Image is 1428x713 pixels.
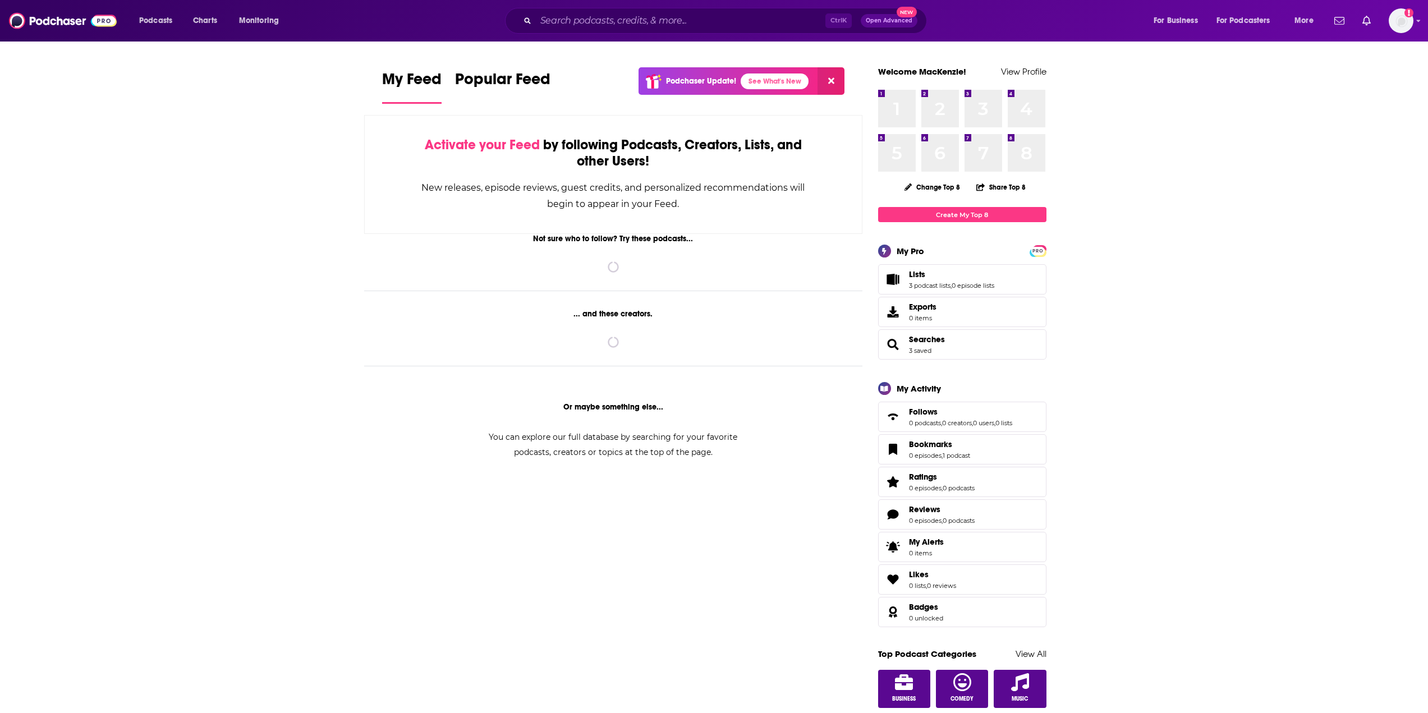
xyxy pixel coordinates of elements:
[866,18,912,24] span: Open Advanced
[1031,246,1045,255] a: PRO
[878,402,1046,432] span: Follows
[382,70,442,95] span: My Feed
[995,419,1012,427] a: 0 lists
[898,180,967,194] button: Change Top 8
[909,582,926,590] a: 0 lists
[909,517,942,525] a: 0 episodes
[882,507,904,522] a: Reviews
[878,66,966,77] a: Welcome MacKenzie!
[1216,13,1270,29] span: For Podcasters
[421,180,806,212] div: New releases, episode reviews, guest credits, and personalized recommendations will begin to appe...
[861,14,917,27] button: Open AdvancedNew
[909,504,975,514] a: Reviews
[231,12,293,30] button: open menu
[909,504,940,514] span: Reviews
[909,347,931,355] a: 3 saved
[1209,12,1287,30] button: open menu
[1012,696,1028,702] span: Music
[882,337,904,352] a: Searches
[882,604,904,620] a: Badges
[1146,12,1212,30] button: open menu
[951,696,974,702] span: Comedy
[1016,648,1046,659] a: View All
[193,13,217,29] span: Charts
[942,452,943,459] span: ,
[909,269,925,279] span: Lists
[897,7,917,17] span: New
[741,73,809,89] a: See What's New
[926,582,927,590] span: ,
[878,532,1046,562] a: My Alerts
[909,302,936,312] span: Exports
[878,670,931,708] a: Business
[943,517,975,525] a: 0 podcasts
[882,539,904,555] span: My Alerts
[9,10,117,31] img: Podchaser - Follow, Share and Rate Podcasts
[878,648,976,659] a: Top Podcast Categories
[909,439,970,449] a: Bookmarks
[882,304,904,320] span: Exports
[536,12,825,30] input: Search podcasts, credits, & more...
[909,484,942,492] a: 0 episodes
[878,207,1046,222] a: Create My Top 8
[878,564,1046,595] span: Likes
[994,419,995,427] span: ,
[909,537,944,547] span: My Alerts
[1358,11,1375,30] a: Show notifications dropdown
[878,297,1046,327] a: Exports
[976,176,1026,198] button: Share Top 8
[1389,8,1413,33] img: User Profile
[666,76,736,86] p: Podchaser Update!
[942,484,943,492] span: ,
[909,614,943,622] a: 0 unlocked
[951,282,952,289] span: ,
[909,602,938,612] span: Badges
[421,137,806,169] div: by following Podcasts, Creators, Lists, and other Users!
[897,383,941,394] div: My Activity
[131,12,187,30] button: open menu
[994,670,1046,708] a: Music
[941,419,942,427] span: ,
[909,569,929,579] span: Likes
[909,549,944,557] span: 0 items
[878,467,1046,497] span: Ratings
[882,272,904,287] a: Lists
[1154,13,1198,29] span: For Business
[882,572,904,587] a: Likes
[897,246,924,256] div: My Pro
[943,452,970,459] a: 1 podcast
[943,484,975,492] a: 0 podcasts
[909,314,936,322] span: 0 items
[973,419,994,427] a: 0 users
[892,696,916,702] span: Business
[882,441,904,457] a: Bookmarks
[927,582,956,590] a: 0 reviews
[942,419,972,427] a: 0 creators
[936,670,989,708] a: Comedy
[516,8,938,34] div: Search podcasts, credits, & more...
[878,329,1046,360] span: Searches
[878,499,1046,530] span: Reviews
[1404,8,1413,17] svg: Add a profile image
[909,407,938,417] span: Follows
[425,136,540,153] span: Activate your Feed
[364,309,863,319] div: ... and these creators.
[1294,13,1314,29] span: More
[1031,247,1045,255] span: PRO
[1330,11,1349,30] a: Show notifications dropdown
[909,472,937,482] span: Ratings
[825,13,852,28] span: Ctrl K
[878,434,1046,464] span: Bookmarks
[878,264,1046,295] span: Lists
[878,597,1046,627] span: Badges
[909,282,951,289] a: 3 podcast lists
[882,409,904,425] a: Follows
[909,472,975,482] a: Ratings
[909,334,945,344] a: Searches
[239,13,279,29] span: Monitoring
[455,70,550,104] a: Popular Feed
[1287,12,1328,30] button: open menu
[1001,66,1046,77] a: View Profile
